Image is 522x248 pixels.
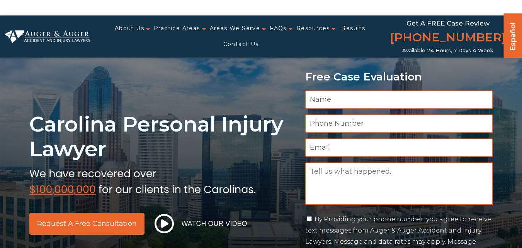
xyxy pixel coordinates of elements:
p: Free Case Evaluation [305,71,493,83]
a: Practice Areas [154,21,200,36]
input: Phone Number [305,115,493,133]
img: sub text [29,166,256,195]
a: Resources [296,21,330,36]
button: Watch Our Video [152,214,250,234]
a: Request a Free Consultation [29,213,145,235]
h1: Carolina Personal Injury Lawyer [29,112,296,162]
a: About Us [115,21,144,36]
img: Auger & Auger Accident and Injury Lawyers Logo [5,30,90,43]
a: [PHONE_NUMBER] [390,29,506,48]
span: Request a Free Consultation [37,220,137,227]
a: Español [507,15,519,56]
a: Areas We Serve [210,21,260,36]
a: Results [341,21,365,36]
span: Available 24 Hours, 7 Days a Week [402,48,493,54]
a: Contact Us [223,36,259,52]
input: Email [305,139,493,157]
input: Name [305,91,493,109]
span: Get a FREE Case Review [406,19,490,27]
a: FAQs [270,21,287,36]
